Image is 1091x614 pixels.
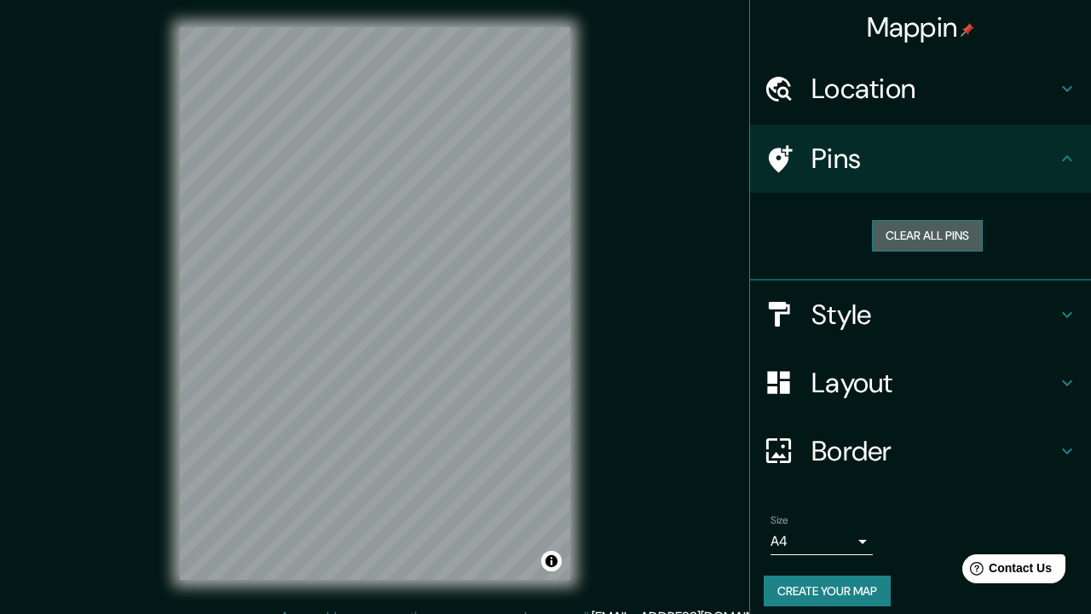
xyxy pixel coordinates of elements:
h4: Mappin [867,10,975,44]
img: pin-icon.png [961,23,974,37]
div: A4 [771,528,873,555]
div: Location [750,55,1091,123]
button: Toggle attribution [541,551,562,571]
h4: Pins [811,142,1057,176]
h4: Layout [811,366,1057,400]
h4: Location [811,72,1057,106]
h4: Style [811,298,1057,332]
h4: Border [811,434,1057,468]
button: Clear all pins [872,220,983,252]
iframe: Help widget launcher [939,547,1072,595]
button: Create your map [764,576,891,607]
canvas: Map [180,27,570,580]
div: Layout [750,349,1091,417]
label: Size [771,513,788,527]
div: Style [750,281,1091,349]
div: Border [750,417,1091,485]
div: Pins [750,125,1091,193]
